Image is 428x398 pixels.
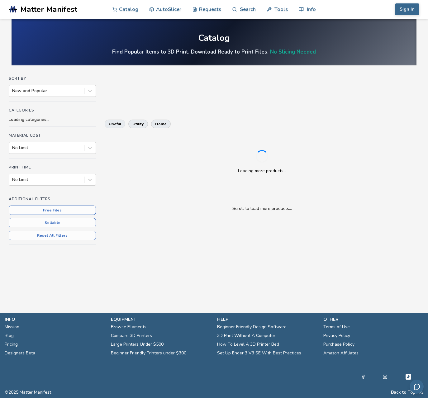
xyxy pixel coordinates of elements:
[270,48,316,55] a: No Slicing Needed
[5,316,105,323] p: info
[9,76,96,81] h4: Sort By
[12,88,13,93] input: New and Popular
[5,331,14,340] a: Blog
[217,349,301,358] a: Set Up Ender 3 V3 SE With Best Practices
[395,3,419,15] button: Sign In
[323,340,354,349] a: Purchase Policy
[9,206,96,215] button: Free Files
[217,316,317,323] p: help
[12,177,13,182] input: No Limit
[9,231,96,240] button: Reset All Filters
[9,218,96,227] button: Sellable
[111,340,164,349] a: Large Printers Under $500
[217,331,275,340] a: 3D Print Without A Computer
[151,120,171,128] button: home
[323,323,350,331] a: Terms of Use
[323,349,359,358] a: Amazon Affiliates
[9,197,96,201] h4: Additional Filters
[128,120,148,128] button: utility
[323,331,350,340] a: Privacy Policy
[111,316,211,323] p: equipment
[5,349,35,358] a: Designers Beta
[9,108,96,112] h4: Categories
[323,316,423,323] p: other
[20,5,77,14] span: Matter Manifest
[391,390,416,395] button: Back to Top
[217,340,279,349] a: How To Level A 3D Printer Bed
[111,331,152,340] a: Compare 3D Printers
[410,380,424,394] button: Send feedback via email
[5,390,51,395] span: © 2025 Matter Manifest
[5,323,19,331] a: Mission
[238,168,286,174] p: Loading more products...
[111,205,413,212] p: Scroll to load more products...
[9,117,96,122] div: Loading categories...
[9,165,96,169] h4: Print Time
[419,390,423,395] a: RSS Feed
[105,120,125,128] button: useful
[198,33,230,43] div: Catalog
[111,323,146,331] a: Browse Filaments
[111,349,186,358] a: Beginner Friendly Printers under $300
[9,133,96,138] h4: Material Cost
[5,340,18,349] a: Pricing
[383,373,387,381] a: Instagram
[361,373,365,381] a: Facebook
[112,48,316,55] h4: Find Popular Items to 3D Print. Download Ready to Print Files.
[405,373,412,381] a: Tiktok
[217,323,287,331] a: Beginner Friendly Design Software
[12,145,13,150] input: No Limit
